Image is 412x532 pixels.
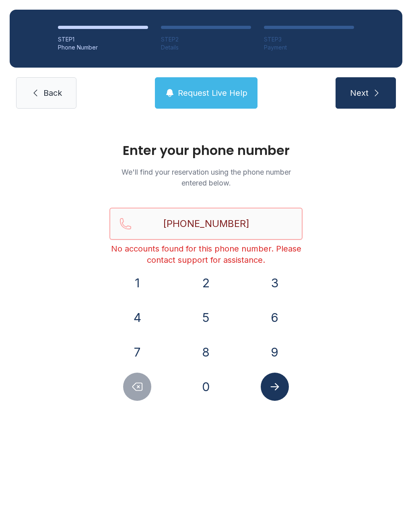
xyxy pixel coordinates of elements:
[350,87,369,99] span: Next
[109,167,303,188] p: We'll find your reservation using the phone number entered below.
[161,43,251,52] div: Details
[123,303,151,332] button: 4
[161,35,251,43] div: STEP 2
[43,87,62,99] span: Back
[264,43,354,52] div: Payment
[192,303,220,332] button: 5
[58,35,148,43] div: STEP 1
[178,87,247,99] span: Request Live Help
[58,43,148,52] div: Phone Number
[123,338,151,366] button: 7
[261,269,289,297] button: 3
[192,269,220,297] button: 2
[261,373,289,401] button: Submit lookup form
[109,144,303,157] h1: Enter your phone number
[123,373,151,401] button: Delete number
[261,338,289,366] button: 9
[123,269,151,297] button: 1
[109,208,303,240] input: Reservation phone number
[192,338,220,366] button: 8
[261,303,289,332] button: 6
[264,35,354,43] div: STEP 3
[109,243,303,266] div: No accounts found for this phone number. Please contact support for assistance.
[192,373,220,401] button: 0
